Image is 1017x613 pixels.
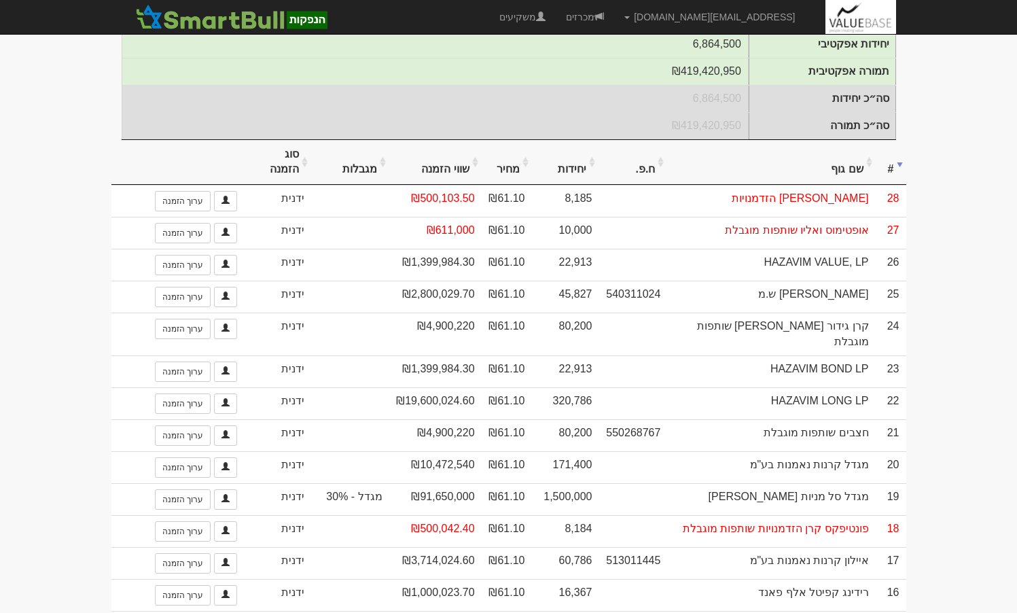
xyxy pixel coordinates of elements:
[749,58,895,86] td: תמורה אפקטיבית
[667,281,875,313] td: [PERSON_NAME] ש.מ
[482,217,532,249] td: ₪61.10
[749,112,895,139] td: סה״כ תמורה
[389,419,482,451] td: ₪4,900,220
[749,31,895,58] td: יחידות אפקטיבי
[389,249,482,281] td: ₪1,399,984.30
[667,547,875,579] td: איילון קרנות נאמנות בע"מ
[482,579,532,611] td: ₪61.10
[155,287,211,307] a: ערוך הזמנה
[389,185,482,217] td: ₪500,103.50
[667,313,875,355] td: קרן גידור [PERSON_NAME] שותפות מוגבלת
[389,579,482,611] td: ₪1,000,023.70
[244,313,311,355] td: ידנית
[532,579,599,611] td: 16,367
[122,58,749,85] td: תמורה אפקטיבית
[482,249,532,281] td: ₪61.10
[122,85,749,112] td: סה״כ יחידות
[244,579,311,611] td: ידנית
[155,191,211,211] a: ערוך הזמנה
[482,547,532,579] td: ₪61.10
[599,419,667,451] td: 550268767
[532,140,599,186] th: יחידות: activate to sort column ascending
[244,140,311,186] th: סוג הזמנה: activate to sort column ascending
[132,3,332,31] img: SmartBull Logo
[311,140,389,186] th: מגבלות: activate to sort column ascending
[532,515,599,547] td: 8,184
[389,140,482,186] th: שווי הזמנה: activate to sort column ascending
[667,185,875,217] td: [PERSON_NAME] הזדמנויות
[876,281,906,313] td: 25
[482,419,532,451] td: ₪61.10
[389,313,482,355] td: ₪4,900,220
[532,387,599,419] td: 320,786
[155,553,211,574] a: ערוך הזמנה
[155,255,211,275] a: ערוך הזמנה
[667,249,875,281] td: HAZAVIM VALUE, LP
[599,140,667,186] th: ח.פ.: activate to sort column ascending
[532,483,599,515] td: 1,500,000
[155,425,211,446] a: ערוך הזמנה
[155,457,211,478] a: ערוך הזמנה
[482,387,532,419] td: ₪61.10
[599,281,667,313] td: 540311024
[876,483,906,515] td: 19
[389,547,482,579] td: ₪3,714,024.60
[532,419,599,451] td: 80,200
[244,515,311,547] td: ידנית
[318,489,382,505] span: מגדל - 30%
[876,387,906,419] td: 22
[667,140,875,186] th: שם גוף: activate to sort column ascending
[876,419,906,451] td: 21
[532,451,599,483] td: 171,400
[667,451,875,483] td: מגדל קרנות נאמנות בע"מ
[667,387,875,419] td: HAZAVIM LONG LP
[532,217,599,249] td: 10,000
[244,281,311,313] td: ידנית
[244,387,311,419] td: ידנית
[244,217,311,249] td: ידנית
[876,547,906,579] td: 17
[244,355,311,387] td: ידנית
[155,362,211,382] a: ערוך הזמנה
[667,515,875,547] td: פונטיפקס קרן הזדמנויות שותפות מוגבלת
[155,393,211,414] a: ערוך הזמנה
[155,223,211,243] a: ערוך הזמנה
[244,547,311,579] td: ידנית
[482,355,532,387] td: ₪61.10
[876,140,906,186] th: #: activate to sort column ascending
[122,112,749,139] td: סה״כ תמורה
[532,249,599,281] td: 22,913
[482,281,532,313] td: ₪61.10
[532,185,599,217] td: 8,185
[122,31,749,58] td: יחידות אפקטיבי
[667,355,875,387] td: HAZAVIM BOND LP
[876,249,906,281] td: 26
[876,515,906,547] td: 18
[532,313,599,355] td: 80,200
[876,579,906,611] td: 16
[244,249,311,281] td: ידנית
[482,515,532,547] td: ₪61.10
[749,85,895,112] td: סה״כ יחידות
[244,483,311,515] td: ידנית
[667,419,875,451] td: חצבים שותפות מוגבלת
[155,585,211,606] a: ערוך הזמנה
[389,387,482,419] td: ₪19,600,024.60
[532,355,599,387] td: 22,913
[389,281,482,313] td: ₪2,800,029.70
[667,579,875,611] td: רידינג קפיטל אלף פאנד
[876,185,906,217] td: 28
[876,217,906,249] td: 27
[155,319,211,339] a: ערוך הזמנה
[532,281,599,313] td: 45,827
[482,451,532,483] td: ₪61.10
[155,521,211,542] a: ערוך הזמנה
[532,547,599,579] td: 60,786
[876,451,906,483] td: 20
[244,451,311,483] td: ידנית
[389,451,482,483] td: ₪10,472,540
[389,355,482,387] td: ₪1,399,984.30
[482,483,532,515] td: ₪61.10
[667,217,875,249] td: אופטימוס ואליו שותפות מוגבלת
[389,515,482,547] td: ₪500,042.40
